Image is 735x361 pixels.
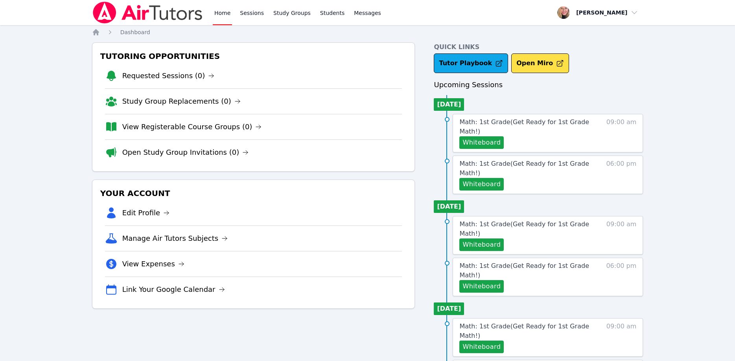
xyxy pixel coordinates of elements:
a: Tutor Playbook [434,53,508,73]
button: Open Miro [511,53,569,73]
li: [DATE] [434,200,464,213]
h4: Quick Links [434,42,643,52]
a: Edit Profile [122,207,170,218]
a: View Registerable Course Groups (0) [122,121,262,132]
a: Math: 1st Grade(Get Ready for 1st Grade Math!) [459,322,592,341]
span: 09:00 am [606,220,637,251]
a: Open Study Group Invitations (0) [122,147,249,158]
a: Study Group Replacements (0) [122,96,241,107]
span: 06:00 pm [606,261,636,293]
a: Math: 1st Grade(Get Ready for 1st Grade Math!) [459,117,592,136]
span: Math: 1st Grade ( Get Ready for 1st Grade Math! ) [459,220,589,237]
a: Math: 1st Grade(Get Ready for 1st Grade Math!) [459,220,592,238]
a: Math: 1st Grade(Get Ready for 1st Grade Math!) [459,261,592,280]
span: Math: 1st Grade ( Get Ready for 1st Grade Math! ) [459,160,589,177]
span: Math: 1st Grade ( Get Ready for 1st Grade Math! ) [459,118,589,135]
a: Requested Sessions (0) [122,70,215,81]
nav: Breadcrumb [92,28,643,36]
li: [DATE] [434,98,464,111]
button: Whiteboard [459,178,504,191]
button: Whiteboard [459,341,504,353]
span: 06:00 pm [606,159,636,191]
img: Air Tutors [92,2,203,24]
span: 09:00 am [606,322,637,353]
span: 09:00 am [606,117,637,149]
button: Whiteboard [459,238,504,251]
a: Dashboard [120,28,150,36]
h3: Tutoring Opportunities [99,49,409,63]
button: Whiteboard [459,280,504,293]
a: Manage Air Tutors Subjects [122,233,228,244]
button: Whiteboard [459,136,504,149]
h3: Upcoming Sessions [434,79,643,90]
a: View Expenses [122,258,184,269]
span: Dashboard [120,29,150,35]
h3: Your Account [99,186,409,200]
span: Math: 1st Grade ( Get Ready for 1st Grade Math! ) [459,323,589,339]
span: Messages [354,9,381,17]
li: [DATE] [434,302,464,315]
a: Math: 1st Grade(Get Ready for 1st Grade Math!) [459,159,592,178]
span: Math: 1st Grade ( Get Ready for 1st Grade Math! ) [459,262,589,279]
a: Link Your Google Calendar [122,284,225,295]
